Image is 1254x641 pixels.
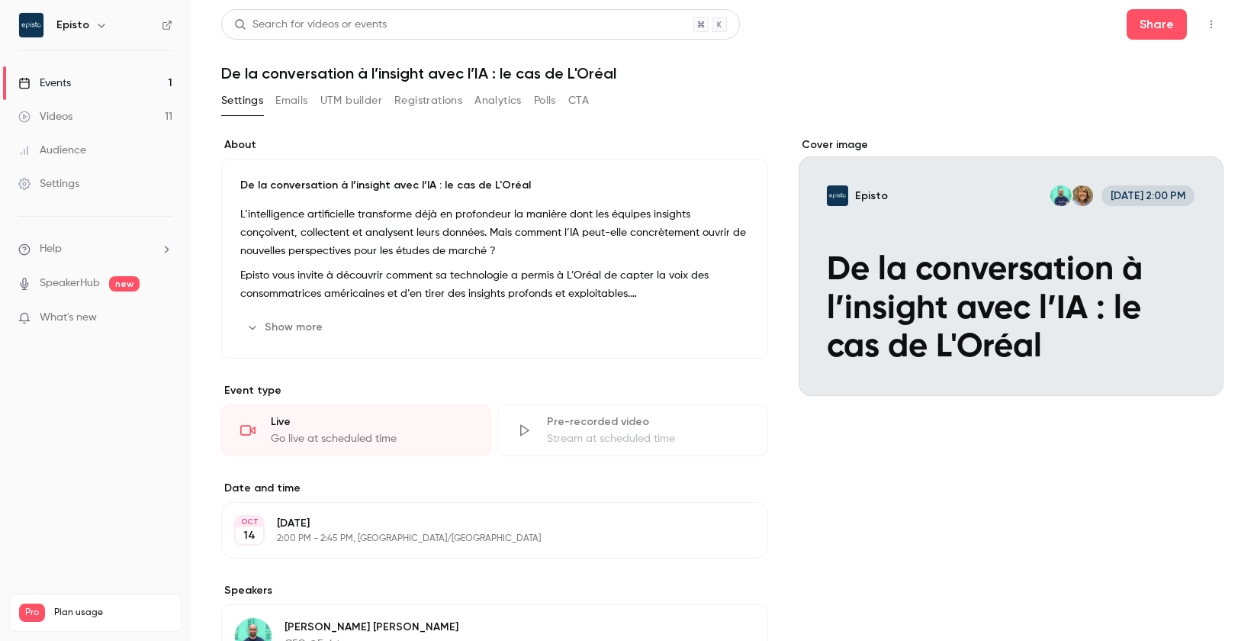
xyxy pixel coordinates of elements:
[18,143,86,158] div: Audience
[394,89,462,113] button: Registrations
[547,414,748,430] div: Pre-recorded video
[221,583,768,598] label: Speakers
[109,276,140,292] span: new
[54,607,172,619] span: Plan usage
[40,275,100,292] a: SpeakerHub
[221,481,768,496] label: Date and time
[18,76,71,91] div: Events
[221,383,768,398] p: Event type
[18,176,79,192] div: Settings
[240,315,332,340] button: Show more
[221,137,768,153] label: About
[277,533,687,545] p: 2:00 PM - 2:45 PM, [GEOGRAPHIC_DATA]/[GEOGRAPHIC_DATA]
[56,18,89,33] h6: Episto
[320,89,382,113] button: UTM builder
[19,604,45,622] span: Pro
[221,89,263,113] button: Settings
[568,89,589,113] button: CTA
[271,431,472,446] div: Go live at scheduled time
[221,404,491,456] div: LiveGo live at scheduled time
[40,241,62,257] span: Help
[1127,9,1187,40] button: Share
[221,64,1223,82] h1: De la conversation à l’insight avec l’IA : le cas de L'Oréal
[799,137,1223,153] label: Cover image
[234,17,387,33] div: Search for videos or events
[285,620,458,635] p: [PERSON_NAME] [PERSON_NAME]
[275,89,307,113] button: Emails
[236,517,263,527] div: OCT
[547,431,748,446] div: Stream at scheduled time
[18,241,172,257] li: help-dropdown-opener
[19,13,43,37] img: Episto
[154,311,172,325] iframe: Noticeable Trigger
[40,310,97,326] span: What's new
[18,109,72,124] div: Videos
[271,414,472,430] div: Live
[534,89,556,113] button: Polls
[243,528,256,543] p: 14
[240,205,749,260] p: L’intelligence artificielle transforme déjà en profondeur la manière dont les équipes insights co...
[474,89,522,113] button: Analytics
[240,178,749,193] p: De la conversation à l’insight avec l’IA : le cas de L'Oréal
[277,516,687,531] p: [DATE]
[497,404,767,456] div: Pre-recorded videoStream at scheduled time
[799,137,1223,396] section: Cover image
[240,266,749,303] p: Episto vous invite à découvrir comment sa technologie a permis à L’Oréal de capter la voix des co...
